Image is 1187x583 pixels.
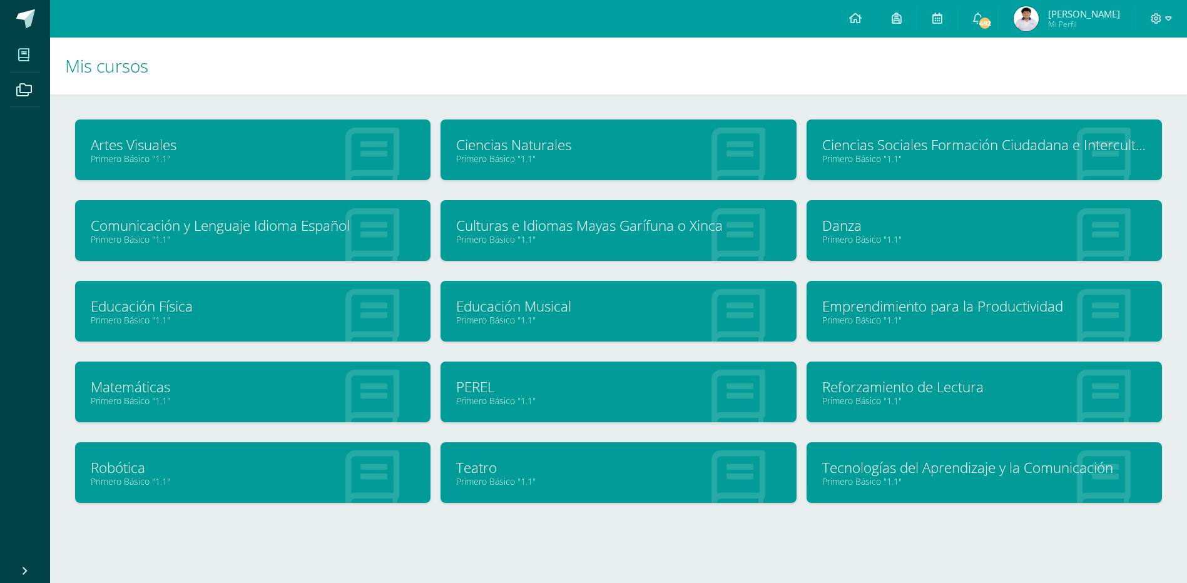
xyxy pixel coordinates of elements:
a: Educación Física [91,297,415,316]
a: Tecnologías del Aprendizaje y la Comunicación [822,458,1146,477]
a: Primero Básico "1.1" [91,475,415,487]
span: Mi Perfil [1048,19,1120,29]
a: Emprendimiento para la Productividad [822,297,1146,316]
a: Matemáticas [91,377,415,397]
span: Mis cursos [65,54,148,78]
a: Robótica [91,458,415,477]
a: Ciencias Sociales Formación Ciudadana e Interculturalidad [822,135,1146,155]
a: Primero Básico "1.1" [822,233,1146,245]
a: Primero Básico "1.1" [91,153,415,165]
a: Primero Básico "1.1" [456,314,780,326]
a: Comunicación y Lenguaje Idioma Español [91,216,415,235]
span: 492 [978,16,992,30]
a: Primero Básico "1.1" [91,395,415,407]
a: Reforzamiento de Lectura [822,377,1146,397]
a: Teatro [456,458,780,477]
a: Ciencias Naturales [456,135,780,155]
a: Primero Básico "1.1" [822,314,1146,326]
a: Primero Básico "1.1" [822,475,1146,487]
a: Artes Visuales [91,135,415,155]
a: Primero Básico "1.1" [456,153,780,165]
a: PEREL [456,377,780,397]
a: Primero Básico "1.1" [456,395,780,407]
a: Primero Básico "1.1" [91,314,415,326]
span: [PERSON_NAME] [1048,8,1120,20]
a: Primero Básico "1.1" [456,233,780,245]
a: Primero Básico "1.1" [456,475,780,487]
a: Educación Musical [456,297,780,316]
a: Danza [822,216,1146,235]
a: Primero Básico "1.1" [822,153,1146,165]
a: Primero Básico "1.1" [822,395,1146,407]
a: Culturas e Idiomas Mayas Garífuna o Xinca [456,216,780,235]
a: Primero Básico "1.1" [91,233,415,245]
img: 14135a96366ec6b35afe806c572dd688.png [1014,6,1039,31]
